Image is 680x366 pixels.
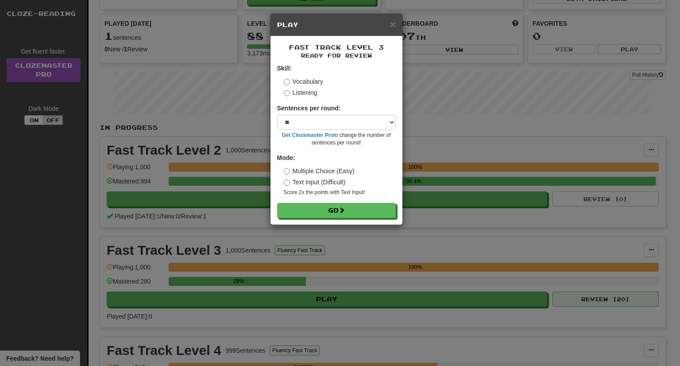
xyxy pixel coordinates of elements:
span: Fast Track Level 3 [289,43,384,51]
input: Text Input (Difficult) [284,179,290,186]
label: Vocabulary [284,77,323,86]
label: Multiple Choice (Easy) [284,167,355,175]
small: to change the number of sentences per round! [277,132,396,147]
strong: Skill: [277,65,292,72]
label: Sentences per round: [277,104,341,113]
small: Score 2x the points with Text Input ! [284,189,396,196]
button: Go [277,203,396,218]
small: Ready for Review [277,52,396,59]
input: Vocabulary [284,79,290,85]
input: Listening [284,90,290,96]
span: × [390,19,395,29]
a: Get Clozemaster Pro [282,132,334,138]
label: Text Input (Difficult) [284,178,346,187]
label: Listening [284,88,317,97]
input: Multiple Choice (Easy) [284,168,290,175]
strong: Mode: [277,154,295,161]
button: Close [390,19,395,29]
h5: Play [277,20,396,29]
